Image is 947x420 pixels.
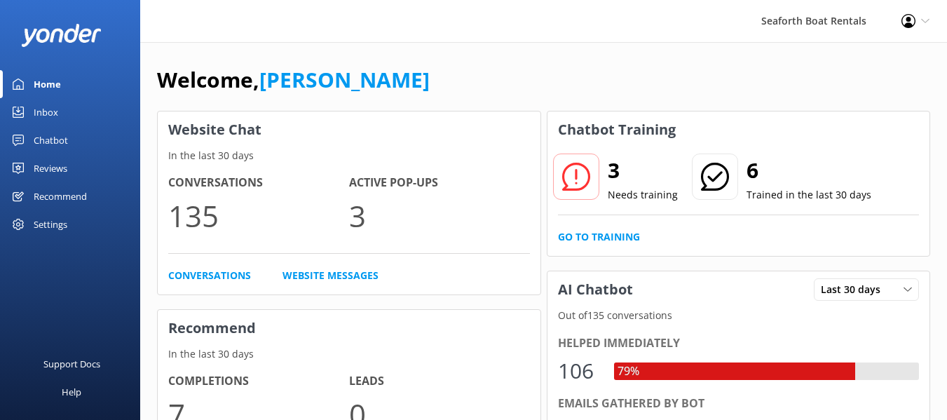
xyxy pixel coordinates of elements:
div: 79% [614,363,643,381]
h3: AI Chatbot [547,271,643,308]
div: Inbox [34,98,58,126]
div: Reviews [34,154,67,182]
a: Conversations [168,268,251,283]
h3: Chatbot Training [547,111,686,148]
p: Out of 135 conversations [547,308,930,323]
div: Home [34,70,61,98]
img: yonder-white-logo.png [21,24,102,47]
h2: 3 [608,154,678,187]
p: In the last 30 days [158,346,540,362]
a: [PERSON_NAME] [259,65,430,94]
h4: Leads [349,372,530,391]
div: Settings [34,210,67,238]
a: Website Messages [282,268,379,283]
div: Chatbot [34,126,68,154]
p: Needs training [608,187,678,203]
div: Helped immediately [558,334,920,353]
h4: Conversations [168,174,349,192]
div: Help [62,378,81,406]
h2: 6 [747,154,871,187]
h4: Completions [168,372,349,391]
div: Support Docs [43,350,100,378]
a: Go to Training [558,229,640,245]
h3: Website Chat [158,111,540,148]
p: In the last 30 days [158,148,540,163]
div: Recommend [34,182,87,210]
div: Emails gathered by bot [558,395,920,413]
p: 3 [349,192,530,239]
div: 106 [558,354,600,388]
p: 135 [168,192,349,239]
span: Last 30 days [821,282,889,297]
h4: Active Pop-ups [349,174,530,192]
p: Trained in the last 30 days [747,187,871,203]
h3: Recommend [158,310,540,346]
h1: Welcome, [157,63,430,97]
